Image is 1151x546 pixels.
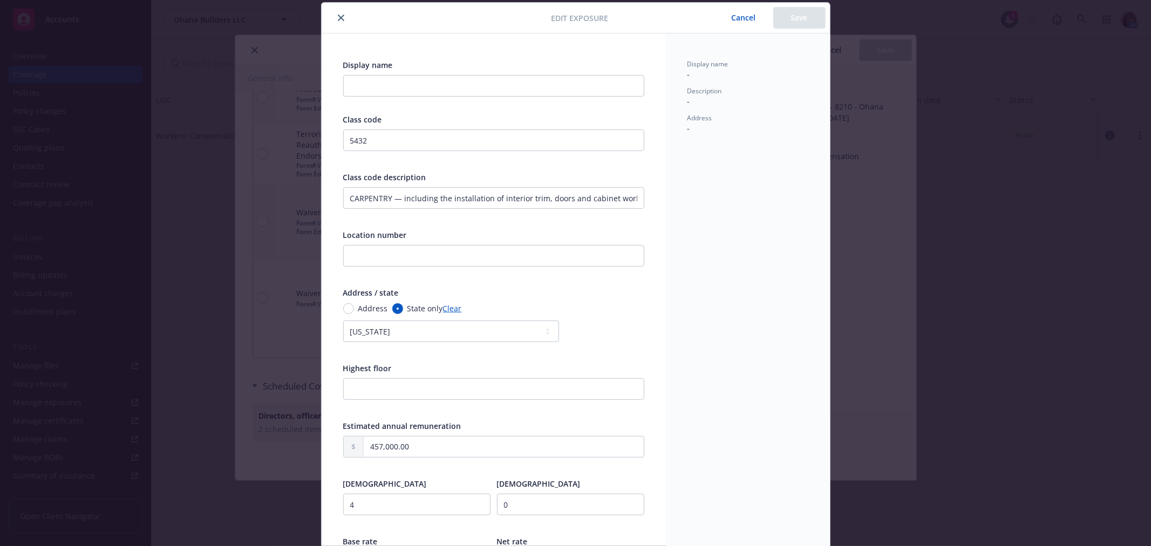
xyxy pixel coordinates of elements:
span: [DEMOGRAPHIC_DATA] [497,479,581,489]
input: 0.00 [364,436,644,457]
span: - [687,123,690,133]
span: - [687,69,690,79]
span: Highest floor [343,363,392,373]
span: Estimated annual remuneration [343,421,461,431]
span: State only [407,303,443,314]
span: Address [687,113,712,122]
a: Clear [443,303,462,314]
span: Display name [343,60,393,70]
span: Location number [343,230,407,240]
input: State only [392,303,403,314]
span: [DEMOGRAPHIC_DATA] [343,479,427,489]
button: Cancel [714,7,773,29]
input: Address [343,303,354,314]
button: close [335,11,348,24]
span: Description [687,86,722,95]
span: - [687,96,690,106]
span: Display name [687,59,728,69]
span: Address [358,303,388,314]
span: Address / state [343,288,399,298]
span: Class code description [343,172,426,182]
span: Edit exposure [551,12,609,24]
span: Class code [343,114,382,125]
